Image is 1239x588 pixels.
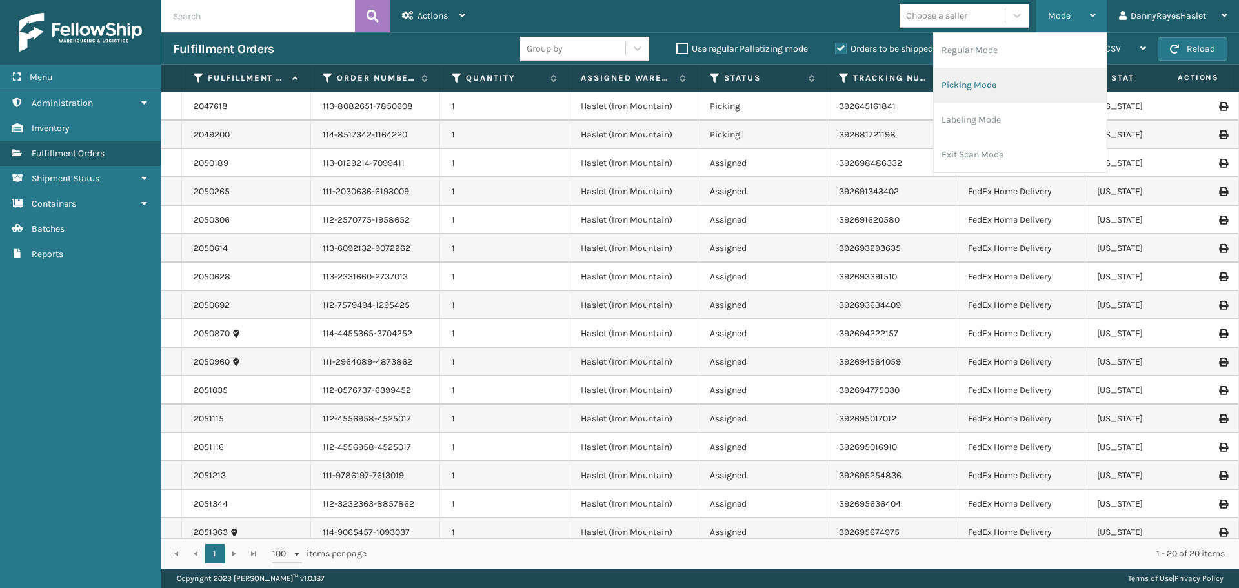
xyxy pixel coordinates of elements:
a: 392695636404 [839,498,901,509]
td: 1 [440,149,569,177]
a: 392693391510 [839,271,897,282]
i: Print Label [1219,102,1227,111]
button: Reload [1158,37,1227,61]
td: 112-2570775-1958652 [311,206,440,234]
td: FedEx Home Delivery [956,490,1085,518]
td: Assigned [698,348,827,376]
td: Assigned [698,263,827,291]
td: Assigned [698,291,827,319]
a: 392698486332 [839,157,902,168]
td: Picking [698,92,827,121]
td: Haslet (Iron Mountain) [569,319,698,348]
td: FedEx Home Delivery [956,234,1085,263]
i: Print Label [1219,500,1227,509]
td: Haslet (Iron Mountain) [569,121,698,149]
a: 392681721198 [839,129,896,140]
i: Print Label [1219,471,1227,480]
label: Status [724,72,802,84]
td: 1 [440,177,569,206]
td: Assigned [698,461,827,490]
td: FedEx Home Delivery [956,405,1085,433]
td: 113-6092132-9072262 [311,234,440,263]
td: 112-4556958-4525017 [311,405,440,433]
a: 2050692 [194,299,230,312]
td: 1 [440,263,569,291]
td: 113-2331660-2737013 [311,263,440,291]
td: 111-2030636-6193009 [311,177,440,206]
a: 2051363 [194,526,228,539]
a: 2050628 [194,270,230,283]
a: 392691343402 [839,186,899,197]
td: Haslet (Iron Mountain) [569,234,698,263]
i: Print Label [1219,301,1227,310]
a: 2051344 [194,498,228,511]
td: Assigned [698,490,827,518]
td: Assigned [698,433,827,461]
td: [US_STATE] [1085,405,1214,433]
a: 2050265 [194,185,230,198]
td: [US_STATE] [1085,348,1214,376]
a: 2051035 [194,384,228,397]
span: Mode [1048,10,1071,21]
td: Haslet (Iron Mountain) [569,461,698,490]
a: 2050870 [194,327,230,340]
td: Haslet (Iron Mountain) [569,177,698,206]
i: Print Label [1219,443,1227,452]
div: Choose a seller [906,9,967,23]
td: FedEx Home Delivery [956,433,1085,461]
a: 392694222157 [839,328,898,339]
td: [US_STATE] [1085,433,1214,461]
td: 112-0576737-6399452 [311,376,440,405]
li: Regular Mode [934,33,1107,68]
td: 1 [440,291,569,319]
a: 392695016910 [839,441,897,452]
a: 2050306 [194,214,230,227]
i: Print Label [1219,272,1227,281]
td: FedEx Home Delivery [956,348,1085,376]
a: 392693634409 [839,299,901,310]
a: 392691620580 [839,214,900,225]
td: 114-4455365-3704252 [311,319,440,348]
a: 2047618 [194,100,228,113]
td: Assigned [698,177,827,206]
td: FedEx Home Delivery [956,291,1085,319]
td: 1 [440,348,569,376]
div: | [1128,569,1224,588]
a: 2050189 [194,157,228,170]
label: Quantity [466,72,544,84]
i: Print Label [1219,216,1227,225]
i: Print Label [1219,329,1227,338]
i: Print Label [1219,386,1227,395]
td: Assigned [698,518,827,547]
td: Haslet (Iron Mountain) [569,376,698,405]
a: Privacy Policy [1174,574,1224,583]
td: 1 [440,121,569,149]
td: 1 [440,433,569,461]
label: Tracking Number [853,72,931,84]
label: State [1111,72,1189,84]
td: 1 [440,206,569,234]
span: 100 [272,547,292,560]
td: 111-9786197-7613019 [311,461,440,490]
p: Copyright 2023 [PERSON_NAME]™ v 1.0.187 [177,569,325,588]
span: Batches [32,223,65,234]
td: 1 [440,490,569,518]
td: Haslet (Iron Mountain) [569,405,698,433]
label: Use regular Palletizing mode [676,43,808,54]
td: Assigned [698,319,827,348]
a: 2051115 [194,412,224,425]
i: Print Label [1219,414,1227,423]
a: 392693293635 [839,243,901,254]
td: Assigned [698,206,827,234]
span: Menu [30,72,52,83]
div: 1 - 20 of 20 items [385,547,1225,560]
a: 392694564059 [839,356,901,367]
td: 114-8517342-1164220 [311,121,440,149]
td: Haslet (Iron Mountain) [569,348,698,376]
td: [US_STATE] [1085,234,1214,263]
a: 392694775030 [839,385,900,396]
div: Group by [527,42,563,56]
span: Reports [32,248,63,259]
td: 1 [440,405,569,433]
a: 392695017012 [839,413,896,424]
